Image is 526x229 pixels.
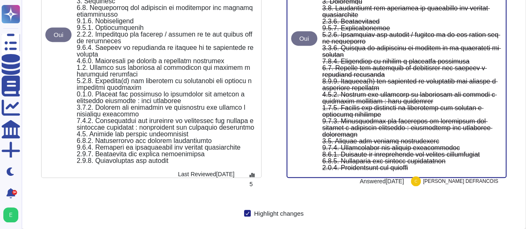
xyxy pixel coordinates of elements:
div: 9+ [12,190,17,195]
img: user [3,207,18,222]
div: 5 [244,164,259,178]
p: Last Reviewed [DATE] [178,169,235,179]
img: user [411,176,421,186]
span: [PERSON_NAME] DEFRANCOIS [423,179,498,184]
p: Answered [DATE] [360,176,404,186]
div: Oui [291,31,317,46]
div: Oui [45,27,72,42]
button: user [2,206,24,224]
div: Highlight changes [254,210,304,217]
